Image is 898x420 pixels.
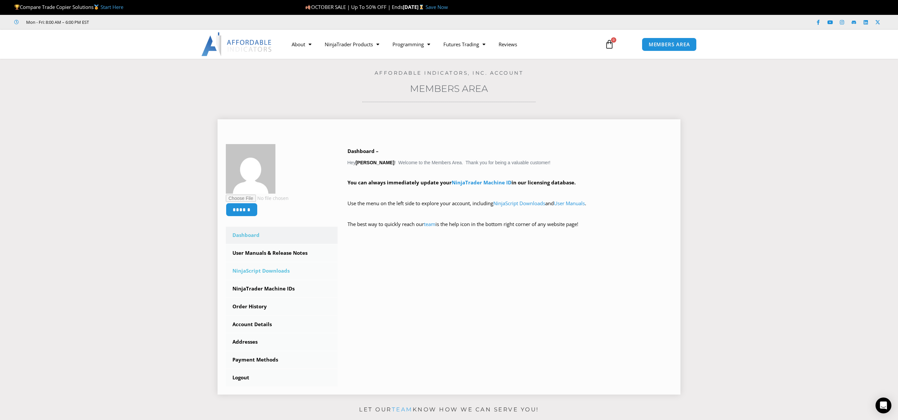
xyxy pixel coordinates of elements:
img: 2012cb49cff45843f3afc18ccb3b24d2c015b893da25aa65650a0080438519fa [226,144,275,194]
a: Affordable Indicators, Inc. Account [375,70,524,76]
a: Dashboard [226,227,338,244]
nav: Account pages [226,227,338,386]
a: Reviews [492,37,524,52]
a: Addresses [226,333,338,351]
a: Payment Methods [226,351,338,368]
span: OCTOBER SALE | Up To 50% OFF | Ends [305,4,402,10]
a: Members Area [410,83,488,94]
span: MEMBERS AREA [649,42,690,47]
p: The best way to quickly reach our is the help icon in the bottom right corner of any website page! [347,220,673,238]
a: 0 [595,35,624,54]
a: Save Now [426,4,448,10]
a: User Manuals [554,200,585,207]
img: 🏆 [15,5,20,10]
a: NinjaScript Downloads [493,200,545,207]
b: Dashboard – [347,148,379,154]
a: NinjaTrader Machine IDs [226,280,338,297]
img: 🍂 [306,5,310,10]
a: NinjaTrader Machine ID [452,179,511,186]
div: Open Intercom Messenger [876,398,891,413]
p: Use the menu on the left side to explore your account, including and . [347,199,673,217]
strong: You can always immediately update your in our licensing database. [347,179,576,186]
a: User Manuals & Release Notes [226,245,338,262]
span: Compare Trade Copier Solutions [14,4,123,10]
a: NinjaTrader Products [318,37,386,52]
p: Let our know how we can serve you! [218,404,680,415]
a: Logout [226,369,338,386]
div: Hey ! Welcome to the Members Area. Thank you for being a valuable customer! [347,147,673,238]
strong: [PERSON_NAME] [355,160,394,165]
iframe: Customer reviews powered by Trustpilot [98,19,197,25]
a: MEMBERS AREA [642,38,697,51]
span: Mon - Fri: 8:00 AM – 6:00 PM EST [24,18,89,26]
a: About [285,37,318,52]
img: LogoAI | Affordable Indicators – NinjaTrader [201,32,272,56]
nav: Menu [285,37,597,52]
a: Programming [386,37,437,52]
img: 🥇 [94,5,99,10]
img: ⌛ [419,5,424,10]
a: Account Details [226,316,338,333]
a: Futures Trading [437,37,492,52]
a: Start Here [101,4,123,10]
strong: [DATE] [403,4,426,10]
a: NinjaScript Downloads [226,262,338,280]
span: 0 [611,37,616,43]
a: team [392,406,413,413]
a: team [424,221,435,227]
a: Order History [226,298,338,315]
